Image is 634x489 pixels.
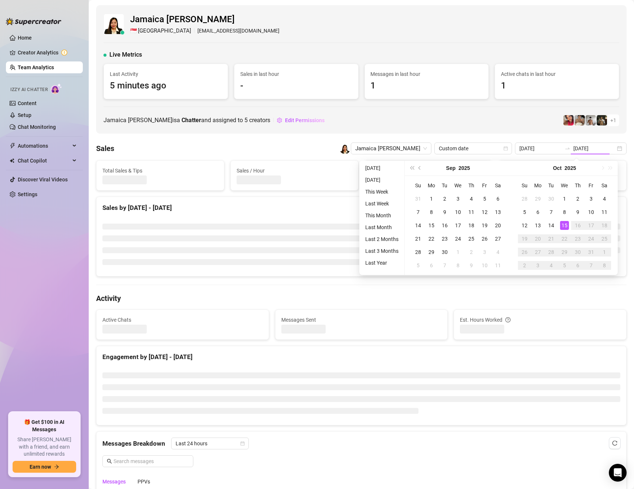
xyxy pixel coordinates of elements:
span: Messages in last hour [371,70,483,78]
span: 1 [371,79,483,93]
span: Chats with sales [505,167,620,175]
div: Open Intercom Messenger [609,464,627,482]
span: Share [PERSON_NAME] with a friend, and earn unlimited rewards [13,436,76,458]
span: Sales / Hour [237,167,352,175]
a: Chat Monitoring [18,124,56,130]
div: Messages [102,478,126,486]
img: Jamaica Hurtado [104,14,124,34]
span: Custom date [439,143,508,154]
span: - [240,79,352,93]
img: Aussieboy_jfree [574,115,585,125]
span: Earn now [30,464,51,470]
a: Discover Viral Videos [18,177,68,182]
span: thunderbolt [10,143,16,149]
span: Live Metrics [109,50,142,59]
span: Sales in last hour [240,70,352,78]
a: Team Analytics [18,64,54,70]
span: to [565,145,570,151]
span: 1 [501,79,613,93]
span: Jamaica Hurtado [355,143,427,154]
input: Start date [519,144,562,153]
h4: Activity [96,293,627,304]
img: Chat Copilot [10,158,14,163]
div: Engagement by [DATE] - [DATE] [102,352,620,362]
span: setting [277,118,282,123]
span: swap-right [565,145,570,151]
div: PPVs [138,478,150,486]
a: Creator Analytics exclamation-circle [18,47,77,58]
span: Last 24 hours [176,438,244,449]
a: Home [18,35,32,41]
span: search [107,459,112,464]
img: Jamaica Hurtado [339,143,350,154]
span: Chat Copilot [18,155,70,167]
div: Sales by [DATE] - [DATE] [102,203,620,213]
a: Settings [18,191,37,197]
b: Chatter [182,117,201,124]
span: question-circle [505,316,511,324]
span: 5 [244,117,248,124]
span: Active chats in last hour [501,70,613,78]
span: [GEOGRAPHIC_DATA] [138,27,191,36]
span: Total Sales & Tips [102,167,218,175]
img: aussieboy_j [586,115,596,125]
button: Edit Permissions [277,114,325,126]
span: 5 minutes ago [110,79,222,93]
span: Number of PPVs Sold [371,167,486,175]
span: arrow-right [54,464,59,469]
span: Izzy AI Chatter [10,86,48,93]
h4: Sales [96,143,114,154]
span: Jamaica [PERSON_NAME] [130,13,279,27]
span: reload [612,441,617,446]
img: Vanessa [563,115,574,125]
span: calendar [240,441,245,446]
input: Search messages [113,457,189,465]
img: Tony [597,115,607,125]
span: Messages Sent [281,316,442,324]
span: Jamaica [PERSON_NAME] is a and assigned to creators [104,115,270,125]
span: Automations [18,140,70,152]
span: Edit Permissions [285,117,325,123]
a: Setup [18,112,31,118]
span: Last Activity [110,70,222,78]
img: AI Chatter [51,83,62,94]
img: logo-BBDzfeDw.svg [6,18,61,25]
span: + 1 [610,116,616,124]
span: 🎁 Get $100 in AI Messages [13,419,76,433]
span: 🇸🇬 [130,27,137,36]
span: Active Chats [102,316,263,324]
div: [EMAIL_ADDRESS][DOMAIN_NAME] [130,27,279,36]
span: calendar [504,146,508,151]
input: End date [573,144,616,153]
a: Content [18,100,37,106]
div: Est. Hours Worked [460,316,620,324]
div: Messages Breakdown [102,438,620,449]
button: Earn nowarrow-right [13,461,76,473]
